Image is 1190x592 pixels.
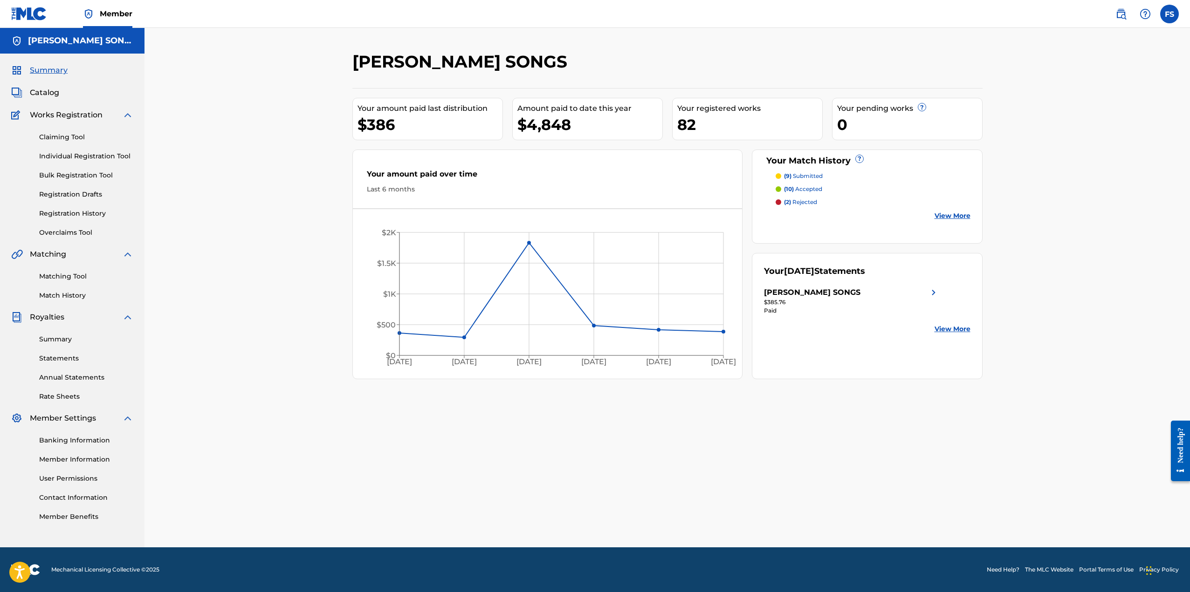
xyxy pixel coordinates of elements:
span: (10) [784,185,794,192]
span: Royalties [30,312,64,323]
p: accepted [784,185,822,193]
a: Summary [39,334,133,344]
span: Member Settings [30,413,96,424]
a: Claiming Tool [39,132,133,142]
div: 82 [677,114,822,135]
div: $4,848 [517,114,662,135]
a: View More [935,211,970,221]
img: Catalog [11,87,22,98]
img: expand [122,249,133,260]
div: Your amount paid over time [367,169,729,184]
span: Catalog [30,87,59,98]
a: (10) accepted [776,185,970,193]
img: Summary [11,65,22,76]
div: Your pending works [837,103,982,114]
img: Top Rightsholder [83,8,94,20]
img: expand [122,413,133,424]
img: MLC Logo [11,7,47,20]
a: Public Search [1112,5,1130,23]
a: Individual Registration Tool [39,151,133,161]
div: Drag [1146,557,1152,585]
div: $385.76 [764,298,939,306]
tspan: [DATE] [516,358,542,367]
tspan: $0 [385,351,395,360]
img: expand [122,109,133,121]
img: Accounts [11,35,22,47]
iframe: Chat Widget [1143,547,1190,592]
tspan: $2K [381,228,396,237]
div: Help [1136,5,1155,23]
a: The MLC Website [1025,565,1073,574]
a: Privacy Policy [1139,565,1179,574]
a: Rate Sheets [39,392,133,401]
a: Annual Statements [39,373,133,382]
img: Matching [11,249,23,260]
p: submitted [784,172,823,180]
img: logo [11,564,40,575]
span: ? [918,103,926,111]
div: Your Match History [764,155,970,167]
p: rejected [784,198,817,206]
span: (9) [784,172,791,179]
span: Summary [30,65,68,76]
div: Your registered works [677,103,822,114]
div: Last 6 months [367,184,729,194]
tspan: [DATE] [711,358,736,367]
a: Registration Drafts [39,190,133,199]
span: Mechanical Licensing Collective © 2025 [51,565,159,574]
a: Registration History [39,209,133,218]
a: Member Benefits [39,512,133,522]
a: User Permissions [39,474,133,483]
tspan: $1K [383,290,396,299]
span: Member [100,8,132,19]
a: Matching Tool [39,272,133,281]
h2: [PERSON_NAME] SONGS [352,51,572,72]
tspan: $500 [376,320,395,329]
span: Works Registration [30,109,103,121]
img: Royalties [11,312,22,323]
a: Bulk Registration Tool [39,170,133,180]
span: [DATE] [784,266,814,276]
tspan: [DATE] [386,358,412,367]
a: Contact Information [39,493,133,503]
a: CatalogCatalog [11,87,59,98]
a: [PERSON_NAME] SONGSright chevron icon$385.76Paid [764,287,939,315]
tspan: [DATE] [452,358,477,367]
img: Member Settings [11,413,22,424]
tspan: [DATE] [646,358,671,367]
a: (2) rejected [776,198,970,206]
a: Portal Terms of Use [1079,565,1134,574]
div: $386 [358,114,502,135]
img: help [1140,8,1151,20]
a: Need Help? [987,565,1019,574]
img: expand [122,312,133,323]
a: Overclaims Tool [39,228,133,238]
img: Works Registration [11,109,23,121]
a: (9) submitted [776,172,970,180]
span: Matching [30,249,66,260]
div: User Menu [1160,5,1179,23]
a: Banking Information [39,435,133,445]
img: right chevron icon [928,287,939,298]
h5: FELIX SCHUBERT SONGS [28,35,133,46]
img: search [1115,8,1127,20]
div: Paid [764,306,939,315]
iframe: Resource Center [1164,413,1190,488]
div: [PERSON_NAME] SONGS [764,287,860,298]
a: Statements [39,354,133,363]
a: SummarySummary [11,65,68,76]
a: Member Information [39,455,133,464]
div: Your Statements [764,265,865,278]
div: Your amount paid last distribution [358,103,502,114]
a: Match History [39,291,133,300]
div: 0 [837,114,982,135]
div: Amount paid to date this year [517,103,662,114]
a: View More [935,324,970,334]
tspan: [DATE] [581,358,606,367]
tspan: $1.5K [377,259,396,268]
span: (2) [784,198,791,205]
span: ? [856,155,863,163]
